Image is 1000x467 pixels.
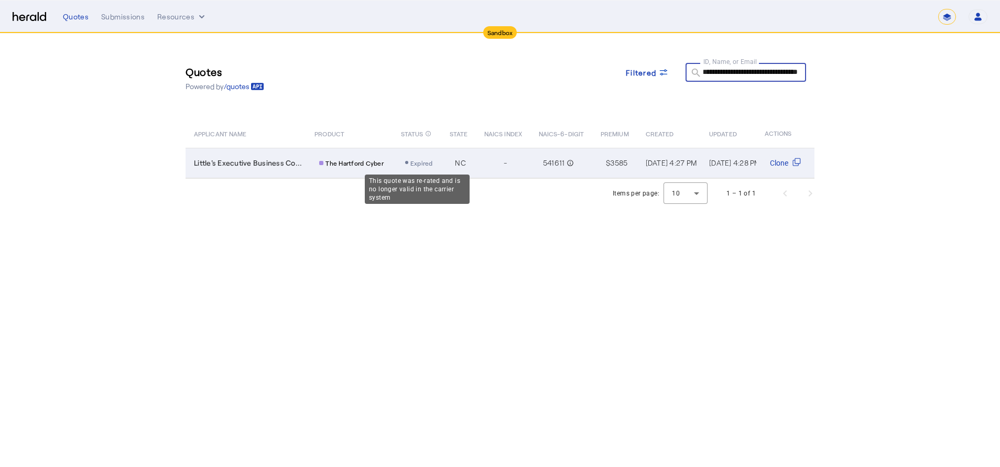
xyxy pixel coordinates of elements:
span: NAICS-6-DIGIT [539,128,584,138]
div: Items per page: [613,188,659,199]
p: Powered by [186,81,264,92]
span: STATUS [401,128,423,138]
span: UPDATED [709,128,737,138]
span: NAICS INDEX [484,128,522,138]
a: /quotes [224,81,264,92]
span: CREATED [646,128,674,138]
span: Filtered [626,67,656,78]
span: [DATE] 4:28 PM [709,158,760,167]
span: Expired [410,159,433,167]
span: Little's Executive Business Co... [194,158,302,168]
span: The Hartford Cyber [325,159,384,167]
button: Clone [765,155,810,171]
div: 1 – 1 of 1 [726,188,756,199]
span: Clone [770,158,788,168]
span: 3585 [610,158,627,168]
mat-icon: info_outline [564,158,574,168]
h3: Quotes [186,64,264,79]
span: $ [606,158,610,168]
span: PRODUCT [314,128,344,138]
span: APPLICANT NAME [194,128,246,138]
span: PREMIUM [601,128,629,138]
span: - [504,158,507,168]
mat-icon: info_outline [425,128,431,139]
span: 541611 [543,158,565,168]
span: STATE [450,128,468,138]
table: Table view of all quotes submitted by your platform [186,118,911,179]
mat-icon: search [686,67,703,80]
mat-label: ID, Name, or Email [703,58,757,65]
div: Quotes [63,12,89,22]
button: Filtered [617,63,677,82]
div: This quote was re-rated and is no longer valid in the carrier system [365,175,470,204]
span: [DATE] 4:27 PM [646,158,697,167]
div: Submissions [101,12,145,22]
div: Sandbox [483,26,517,39]
span: NC [455,158,466,168]
img: Herald Logo [13,12,46,22]
button: Resources dropdown menu [157,12,207,22]
th: ACTIONS [756,118,815,148]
